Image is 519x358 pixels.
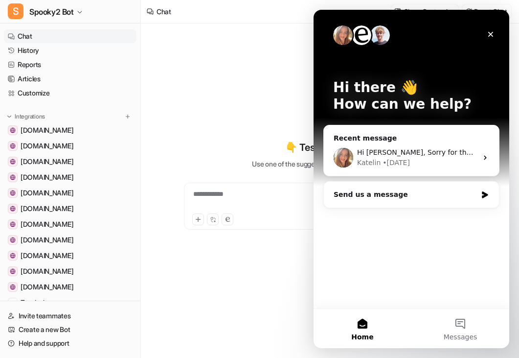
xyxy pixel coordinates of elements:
[21,298,46,308] p: Zendesk
[10,206,16,212] img: app.chatbot.com
[4,72,136,86] a: Articles
[4,155,136,168] a: chatgpt.com[DOMAIN_NAME]
[314,10,509,348] iframe: Intercom live chat
[4,86,136,100] a: Customize
[10,127,16,133] img: www.ahaharmony.com
[4,139,136,153] a: my.livechatinc.com[DOMAIN_NAME]
[465,8,472,15] img: reset
[394,8,401,15] img: customize
[4,336,136,350] a: Help and support
[157,6,171,17] div: Chat
[4,233,136,247] a: www.spooky2reviews.com[DOMAIN_NAME]
[4,323,136,336] a: Create a new Bot
[10,143,16,149] img: my.livechatinc.com
[10,221,16,227] img: www.rifemachineblog.com
[21,125,73,135] span: [DOMAIN_NAME]
[10,174,16,180] img: www.mabangerp.com
[8,3,23,19] span: S
[10,284,16,290] img: www.spooky2-mall.com
[10,253,16,259] img: www.spooky2videos.com
[21,172,73,182] span: [DOMAIN_NAME]
[6,113,13,120] img: expand menu
[462,4,511,19] button: Reset Chat
[21,141,73,151] span: [DOMAIN_NAME]
[21,251,73,261] span: [DOMAIN_NAME]
[4,29,136,43] a: Chat
[391,4,458,19] button: Show Customize
[21,282,73,292] span: [DOMAIN_NAME]
[10,237,16,243] img: www.spooky2reviews.com
[252,159,406,169] p: Use one of the suggested questions or ask your own
[15,113,45,120] p: Integrations
[124,113,131,120] img: menu_add.svg
[21,157,73,167] span: [DOMAIN_NAME]
[21,219,73,229] span: [DOMAIN_NAME]
[4,249,136,263] a: www.spooky2videos.com[DOMAIN_NAME]
[21,188,73,198] span: [DOMAIN_NAME]
[4,202,136,215] a: app.chatbot.com[DOMAIN_NAME]
[10,190,16,196] img: translate.google.co.uk
[4,186,136,200] a: translate.google.co.uk[DOMAIN_NAME]
[4,112,48,121] button: Integrations
[4,44,136,57] a: History
[10,159,16,165] img: chatgpt.com
[4,264,136,278] a: www.spooky2.com[DOMAIN_NAME]
[4,280,136,294] a: www.spooky2-mall.com[DOMAIN_NAME]
[10,300,16,306] img: Zendesk
[4,217,136,231] a: www.rifemachineblog.com[DOMAIN_NAME]
[10,268,16,274] img: www.spooky2.com
[21,235,73,245] span: [DOMAIN_NAME]
[21,266,73,276] span: [DOMAIN_NAME]
[285,140,373,155] p: 👇 Test out your bot
[4,170,136,184] a: www.mabangerp.com[DOMAIN_NAME]
[404,6,454,17] p: Show Customize
[29,5,74,19] span: Spooky2 Bot
[4,58,136,72] a: Reports
[4,123,136,137] a: www.ahaharmony.com[DOMAIN_NAME]
[4,309,136,323] a: Invite teammates
[21,204,73,214] span: [DOMAIN_NAME]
